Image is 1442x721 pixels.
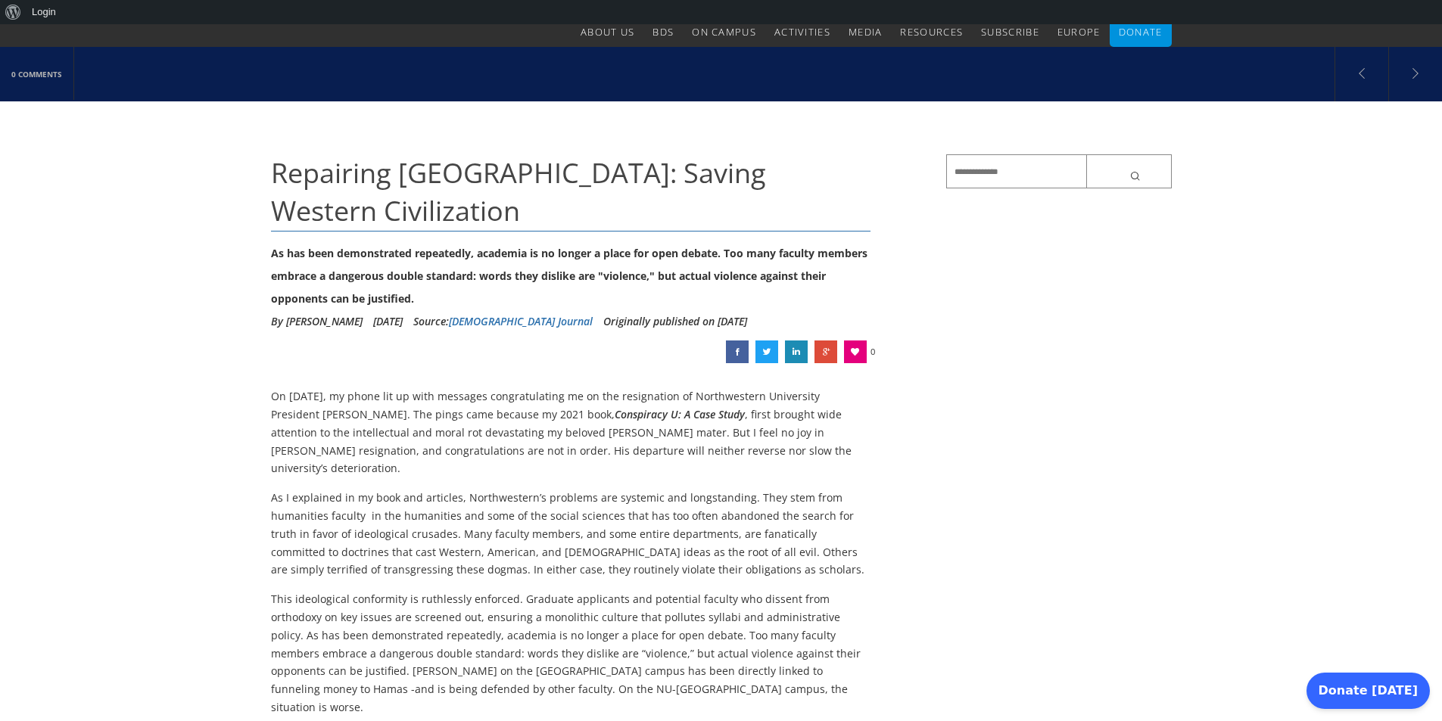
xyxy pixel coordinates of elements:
a: On Campus [692,17,756,47]
span: 0 [870,340,875,363]
a: Media [849,17,883,47]
div: As has been demonstrated repeatedly, academia is no longer a place for open debate. Too many facu... [271,242,871,310]
a: Subscribe [981,17,1039,47]
a: [DEMOGRAPHIC_DATA] Journal [449,314,593,328]
a: Repairing Northwestern University: Saving Western Civilization [814,340,837,363]
a: Europe [1057,17,1101,47]
li: Originally published on [DATE] [603,310,747,333]
span: Activities [774,25,830,39]
a: BDS [652,17,674,47]
span: BDS [652,25,674,39]
p: On [DATE], my phone lit up with messages congratulating me on the resignation of Northwestern Uni... [271,387,871,477]
a: Activities [774,17,830,47]
span: On Campus [692,25,756,39]
span: Repairing [GEOGRAPHIC_DATA]: Saving Western Civilization [271,154,766,229]
a: About Us [581,17,634,47]
em: Conspiracy U: A Case Study [615,407,745,421]
div: Source: [413,310,593,333]
li: [DATE] [373,310,403,333]
a: Repairing Northwestern University: Saving Western Civilization [726,340,749,363]
span: Europe [1057,25,1101,39]
span: Media [849,25,883,39]
p: As I explained in my book and articles, Northwestern’s problems are systemic and longstanding. Th... [271,489,871,579]
span: Donate [1119,25,1163,39]
a: Repairing Northwestern University: Saving Western Civilization [785,340,808,363]
a: Resources [900,17,963,47]
li: By [PERSON_NAME] [271,310,363,333]
p: This ideological conformity is ruthlessly enforced. Graduate applicants and potential faculty who... [271,590,871,716]
span: Resources [900,25,963,39]
a: (opens in a new tab) [1335,47,1388,100]
span: About Us [581,25,634,39]
a: Repairing Northwestern University: Saving Western Civilization [755,340,778,363]
a: Donate [1119,17,1163,47]
span: Subscribe [981,25,1039,39]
